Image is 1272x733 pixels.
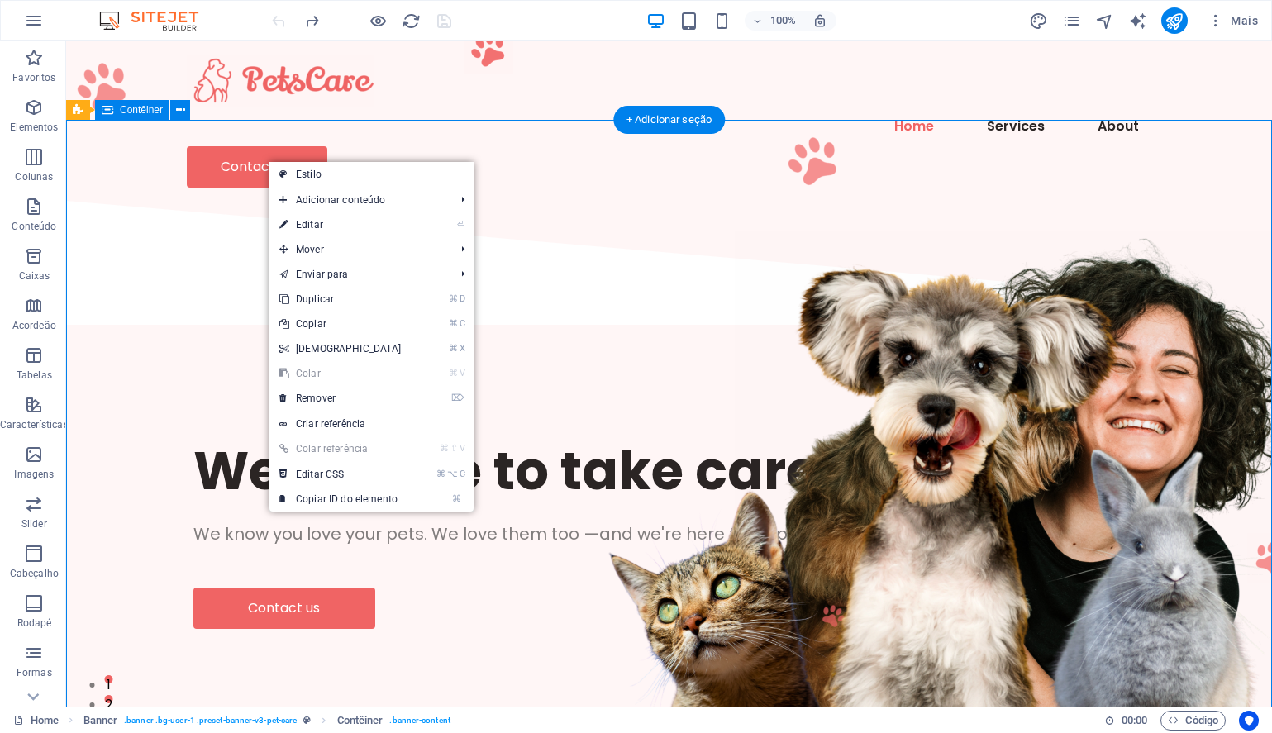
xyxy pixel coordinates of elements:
[1029,12,1048,31] i: Design (Ctrl+Alt+Y)
[769,11,796,31] h6: 100%
[269,237,449,262] span: Mover
[812,13,827,28] i: Ao redimensionar, ajusta automaticamente o nível de zoom para caber no dispositivo escolhido.
[19,269,50,283] p: Caixas
[449,368,458,378] i: ⌘
[269,462,412,487] a: ⌘⌥CEditar CSS
[1165,12,1184,31] i: Publicar
[460,318,464,329] i: C
[1104,711,1148,731] h6: Tempo de sessão
[303,12,322,31] i: Refazer: Adicionar elemento (Ctrl+Y, ⌘+Y)
[303,716,311,725] i: Este elemento é uma predefinição personalizável
[368,11,388,31] button: Clique aqui para sair do modo de visualização e continuar editando
[449,293,458,304] i: ⌘
[269,188,449,212] span: Adicionar conteúdo
[95,11,219,31] img: Editor Logo
[1062,11,1082,31] button: pages
[21,517,47,531] p: Slider
[460,443,464,454] i: V
[1128,11,1148,31] button: text_generator
[17,369,52,382] p: Tabelas
[120,105,163,115] span: Contêiner
[17,616,52,630] p: Rodapé
[38,634,46,642] button: 1
[1168,711,1218,731] span: Código
[17,666,52,679] p: Formas
[269,336,412,361] a: ⌘X[DEMOGRAPHIC_DATA]
[12,220,56,233] p: Conteúdo
[402,12,421,31] i: Recarregar página
[1133,714,1136,726] span: :
[1122,711,1147,731] span: 00 00
[1095,11,1115,31] button: navigator
[1160,711,1226,731] button: Código
[460,343,464,354] i: X
[449,343,458,354] i: ⌘
[337,711,384,731] span: Clique para selecionar. Clique duas vezes para editar
[451,393,464,403] i: ⌦
[1208,12,1258,29] span: Mais
[1239,711,1259,731] button: Usercentrics
[436,469,445,479] i: ⌘
[269,212,412,237] a: ⏎Editar
[1128,12,1147,31] i: AI Writer
[452,493,461,504] i: ⌘
[1029,11,1049,31] button: design
[269,412,474,436] a: Criar referência
[463,493,464,504] i: I
[1201,7,1265,34] button: Mais
[269,361,412,386] a: ⌘VColar
[124,711,297,731] span: . banner .bg-user-1 .preset-banner-v3-pet-care
[1161,7,1188,34] button: publish
[269,386,412,411] a: ⌦Remover
[83,711,118,731] span: Clique para selecionar. Clique duas vezes para editar
[460,368,464,378] i: V
[10,121,58,134] p: Elementos
[12,71,55,84] p: Favoritos
[15,170,53,183] p: Colunas
[269,162,474,187] a: Estilo
[613,106,725,134] div: + Adicionar seção
[745,11,803,31] button: 100%
[449,318,458,329] i: ⌘
[83,711,450,731] nav: breadcrumb
[1095,12,1114,31] i: Navegador
[12,319,56,332] p: Acordeão
[447,469,458,479] i: ⌥
[401,11,421,31] button: reload
[460,293,464,304] i: D
[457,219,464,230] i: ⏎
[10,567,59,580] p: Cabeçalho
[389,711,450,731] span: . banner-content
[269,262,449,287] a: Enviar para
[440,443,449,454] i: ⌘
[460,469,464,479] i: C
[38,654,46,662] button: 2
[269,312,412,336] a: ⌘CCopiar
[302,11,322,31] button: redo
[269,436,412,461] a: ⌘⇧VColar referência
[269,487,412,512] a: ⌘ICopiar ID do elemento
[13,711,59,731] a: Clique para cancelar a seleção. Clique duas vezes para abrir as Páginas
[450,443,458,454] i: ⇧
[1062,12,1081,31] i: Páginas (Ctrl+Alt+S)
[14,468,54,481] p: Imagens
[269,287,412,312] a: ⌘DDuplicar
